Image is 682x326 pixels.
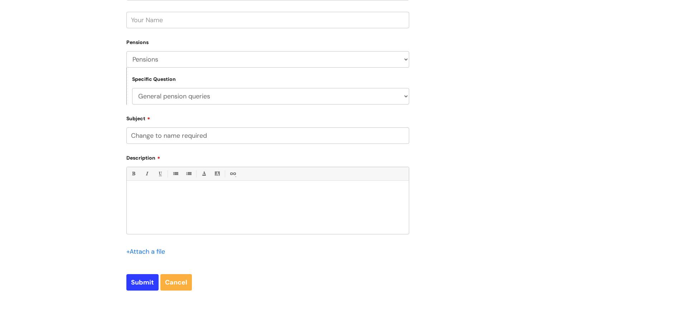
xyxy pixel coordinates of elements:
[142,169,151,178] a: Italic (Ctrl-I)
[171,169,180,178] a: • Unordered List (Ctrl-Shift-7)
[126,246,169,257] div: Attach a file
[228,169,237,178] a: Link
[155,169,164,178] a: Underline(Ctrl-U)
[126,113,409,122] label: Subject
[132,76,176,82] label: Specific Question
[129,169,138,178] a: Bold (Ctrl-B)
[213,169,222,178] a: Back Color
[184,169,193,178] a: 1. Ordered List (Ctrl-Shift-8)
[126,274,159,291] input: Submit
[126,152,409,161] label: Description
[199,169,208,178] a: Font Color
[126,38,409,45] label: Pensions
[126,247,130,256] span: +
[126,12,409,28] input: Your Name
[160,274,192,291] a: Cancel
